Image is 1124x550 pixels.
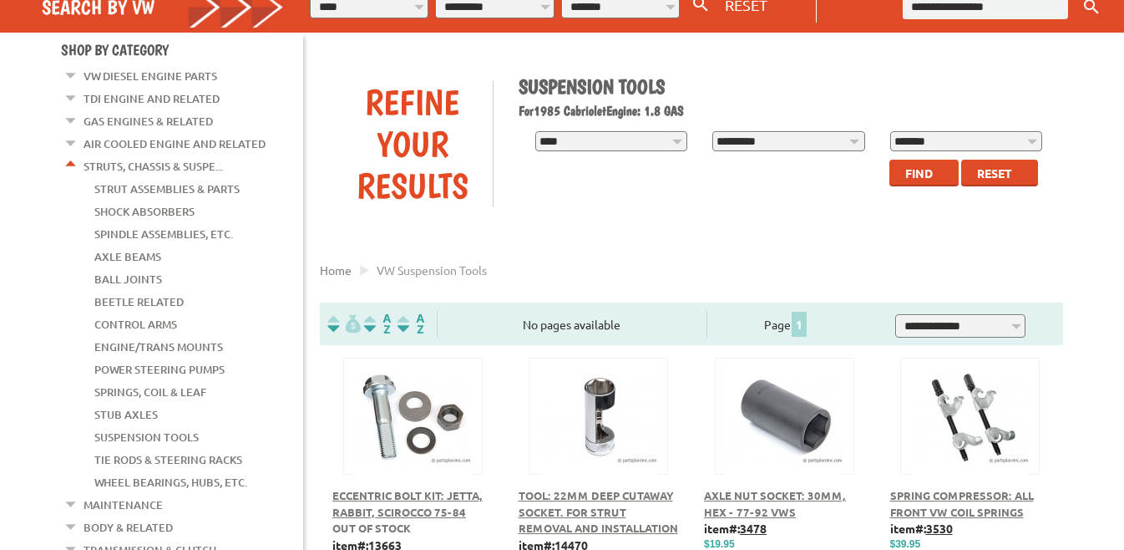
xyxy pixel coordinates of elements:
[706,310,866,338] div: Page
[361,314,394,334] img: Sort by Headline
[977,166,1012,181] span: Reset
[94,313,177,335] a: Control Arms
[94,336,223,358] a: Engine/Trans Mounts
[889,160,959,186] button: Find
[94,291,184,313] a: Beetle Related
[704,538,735,550] span: $19.95
[704,488,846,519] a: Axle Nut Socket: 30mm, Hex - 77-92 VWs
[94,201,195,222] a: Shock Absorbers
[519,74,1051,99] h1: Suspension Tools
[327,314,361,334] img: filterpricelow.svg
[961,160,1038,186] button: Reset
[84,88,220,109] a: TDI Engine and Related
[332,488,483,519] a: Eccentric Bolt Kit: Jetta, Rabbit, Scirocco 75-84
[704,521,767,536] b: item#:
[519,103,534,119] span: For
[84,110,213,132] a: Gas Engines & Related
[890,538,921,550] span: $39.95
[84,494,163,516] a: Maintenance
[94,404,158,425] a: Stub Axles
[905,166,933,181] span: Find
[61,41,303,59] h4: Shop By Category
[438,316,706,334] div: No pages available
[84,65,217,87] a: VW Diesel Engine Parts
[377,262,487,278] span: VW suspension tools
[94,381,206,403] a: Springs, Coil & Leaf
[519,488,678,535] a: Tool: 22mm Deep Cutaway Socket. For strut removal and installation
[94,178,240,200] a: Strut Assemblies & Parts
[94,471,247,493] a: Wheel Bearings, Hubs, Etc.
[94,268,162,290] a: Ball Joints
[332,521,411,535] span: Out of stock
[320,262,352,278] a: Home
[890,488,1034,519] a: Spring Compressor: All Front VW Coil Springs
[94,426,199,448] a: Suspension Tools
[394,314,428,334] img: Sort by Sales Rank
[94,246,161,267] a: Axle Beams
[94,223,233,245] a: Spindle Assemblies, Etc.
[332,81,493,206] div: Refine Your Results
[84,517,173,538] a: Body & Related
[84,133,266,155] a: Air Cooled Engine and Related
[94,359,225,380] a: Power Steering Pumps
[606,103,684,119] span: Engine: 1.8 GAS
[519,103,1051,119] h2: 1985 Cabriolet
[926,521,953,536] u: 3530
[792,312,807,337] span: 1
[740,521,767,536] u: 3478
[84,155,223,177] a: Struts, Chassis & Suspe...
[890,521,953,536] b: item#:
[94,449,242,471] a: Tie Rods & Steering Racks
